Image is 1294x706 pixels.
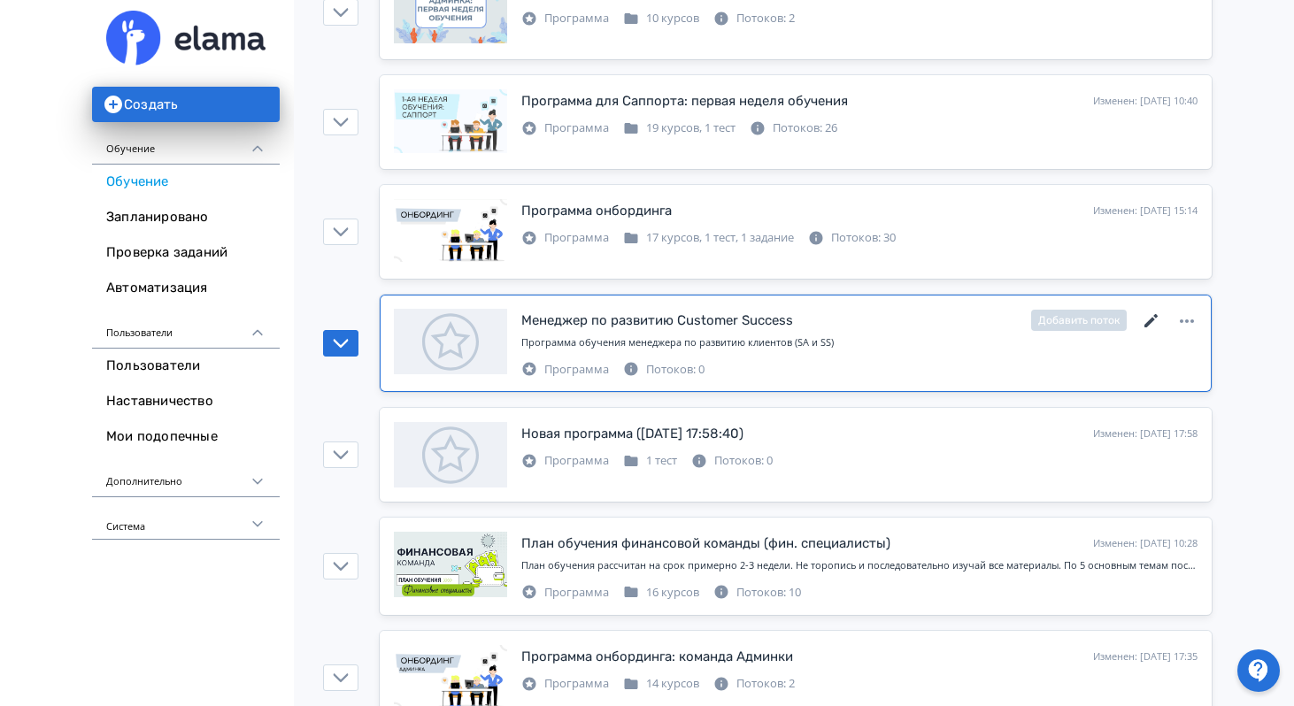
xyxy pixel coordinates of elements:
div: Пользователи [92,306,280,349]
div: Программа [521,119,609,137]
div: Потоков: 0 [691,452,773,470]
div: 1 тест [623,452,677,470]
div: Программа онбординга: команда Админки [521,647,793,667]
div: Обучение [92,122,280,165]
a: Обучение [92,165,280,200]
div: 16 курсов [623,584,699,602]
a: Проверка заданий [92,235,280,271]
div: Программа обучения менеджера по развитию клиентов (SA и SS) [521,335,1198,350]
div: Изменен: [DATE] 15:14 [1093,203,1198,219]
div: Потоков: 30 [808,229,896,247]
div: Изменен: [DATE] 17:58 [1093,426,1198,441]
a: Наставничество [92,384,280,419]
a: Автоматизация [92,271,280,306]
button: Создать [92,87,280,122]
div: Потоков: 10 [713,584,801,602]
div: Потоков: 0 [623,361,705,379]
div: Программа [521,229,609,247]
div: План обучения рассчитан на срок примерно 2-3 недели. Не торопись и последовательно изучай все мат... [521,558,1198,573]
div: 14 курсов [623,675,699,693]
div: Новая программа (14.07.2025 17:58:40) [521,424,743,444]
div: Программа онбординга [521,201,672,221]
div: 10 курсов [623,10,699,27]
div: Программа [521,584,609,602]
div: Программа [521,361,609,379]
button: Добавить поток [1031,310,1127,331]
div: 19 курсов, 1 тест [623,119,736,137]
div: Потоков: 2 [713,10,795,27]
div: Программа для Саппорта: первая неделя обучения [521,91,848,111]
div: Система [92,497,280,540]
div: План обучения финансовой команды (фин. специалисты) [521,533,890,554]
a: Запланировано [92,200,280,235]
div: Дополнительно [92,455,280,497]
div: Изменен: [DATE] 10:40 [1093,94,1198,109]
div: Потоков: 26 [750,119,837,137]
div: Потоков: 2 [713,675,795,693]
div: Изменен: [DATE] 17:35 [1093,649,1198,664]
a: Мои подопечные [92,419,280,455]
a: Пользователи [92,349,280,384]
div: Изменен: [DATE] 10:28 [1093,536,1198,551]
div: Программа [521,452,609,470]
div: Программа [521,675,609,693]
div: Программа [521,10,609,27]
div: Менеджер по развитию Customer Success [521,311,793,331]
div: 17 курсов, 1 тест, 1 задание [623,229,794,247]
img: https://files.teachbase.ru/system/account/49446/logo/medium-41563bfb68b138c87ea16aa7a8c83070.png [106,11,266,65]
